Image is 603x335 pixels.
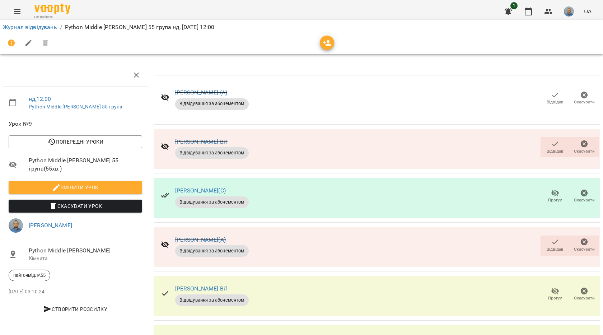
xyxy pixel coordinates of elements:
a: [PERSON_NAME](С) [175,187,226,194]
nav: breadcrumb [3,23,600,32]
span: Відвідування за абонементом [175,150,249,156]
button: UA [581,5,594,18]
button: Змінити урок [9,181,142,194]
span: Скасувати [574,148,595,154]
button: Скасувати [570,88,599,108]
span: Відвідування за абонементом [175,199,249,205]
li: / [60,23,62,32]
span: Скасувати Урок [14,202,136,210]
button: Скасувати [570,137,599,157]
p: Кімната [29,255,142,262]
img: 2a5fecbf94ce3b4251e242cbcf70f9d8.jpg [564,6,574,17]
span: Урок №9 [9,120,142,128]
span: Python Middle [PERSON_NAME] 55 група ( 55 хв. ) [29,156,142,173]
button: Відвідав [541,236,570,256]
button: Скасувати [570,186,599,206]
span: Відвідав [547,99,564,105]
span: Відвідування за абонементом [175,248,249,254]
button: Прогул [541,284,570,304]
a: [PERSON_NAME] ВЛ [175,285,228,292]
a: [PERSON_NAME] (А) [175,89,228,96]
button: Відвідав [541,88,570,108]
img: 2a5fecbf94ce3b4251e242cbcf70f9d8.jpg [9,218,23,233]
span: Скасувати [574,246,595,252]
a: [PERSON_NAME] [29,222,72,229]
a: Журнал відвідувань [3,24,57,31]
span: Відвідування за абонементом [175,101,249,107]
button: Створити розсилку [9,303,142,316]
span: Скасувати [574,99,595,105]
a: Python Middle [PERSON_NAME] 55 група [29,104,122,110]
span: Відвідування за абонементом [175,297,249,303]
span: Відвідав [547,148,564,154]
a: [PERSON_NAME] ВЛ [175,138,228,145]
span: Скасувати [574,197,595,203]
span: Python Middle [PERSON_NAME] [29,246,142,255]
div: пайтонмідлА55 [9,270,50,281]
button: Попередні уроки [9,135,142,148]
p: [DATE] 03:10:24 [9,288,142,296]
span: Створити розсилку [11,305,139,313]
span: 1 [510,2,518,9]
p: Python Middle [PERSON_NAME] 55 група нд, [DATE] 12:00 [65,23,215,32]
span: For Business [34,15,70,19]
span: Змінити урок [14,183,136,192]
a: нд , 12:00 [29,96,51,102]
button: Прогул [541,186,570,206]
button: Скасувати Урок [9,200,142,213]
span: Попередні уроки [14,138,136,146]
button: Скасувати [570,284,599,304]
span: UA [584,8,592,15]
button: Відвідав [541,137,570,157]
span: Прогул [548,295,562,301]
span: Прогул [548,197,562,203]
button: Menu [9,3,26,20]
span: Скасувати [574,295,595,301]
span: Відвідав [547,246,564,252]
img: Voopty Logo [34,4,70,14]
a: [PERSON_NAME](А) [175,236,226,243]
span: пайтонмідлА55 [9,272,50,279]
button: Скасувати [570,236,599,256]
